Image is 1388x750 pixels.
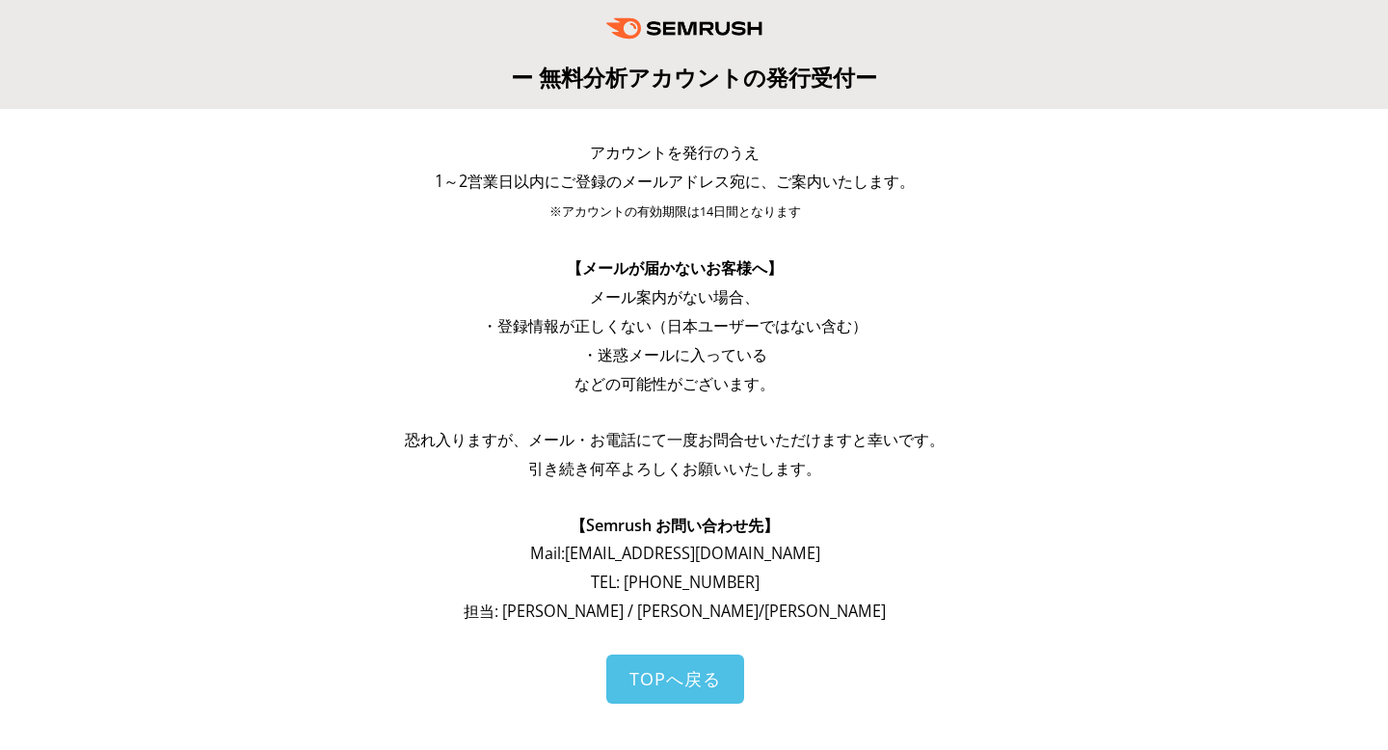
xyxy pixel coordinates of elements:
span: TEL: [PHONE_NUMBER] [591,572,760,593]
a: TOPへ戻る [606,655,744,704]
span: 【メールが届かないお客様へ】 [567,257,783,279]
span: メール案内がない場合、 [590,286,760,308]
span: アカウントを発行のうえ [590,142,760,163]
span: 担当: [PERSON_NAME] / [PERSON_NAME]/[PERSON_NAME] [464,601,886,622]
span: 1～2営業日以内にご登録のメールアドレス宛に、ご案内いたします。 [435,171,915,192]
span: ー 無料分析アカウントの発行受付ー [511,62,877,93]
span: 引き続き何卒よろしくお願いいたします。 [528,458,821,479]
span: などの可能性がございます。 [574,373,775,394]
span: ・登録情報が正しくない（日本ユーザーではない含む） [482,315,867,336]
span: 【Semrush お問い合わせ先】 [571,515,779,536]
span: ※アカウントの有効期限は14日間となります [549,203,801,220]
span: ・迷惑メールに入っている [582,344,767,365]
span: Mail: [EMAIL_ADDRESS][DOMAIN_NAME] [530,543,820,564]
span: 恐れ入りますが、メール・お電話にて一度お問合せいただけますと幸いです。 [405,429,945,450]
span: TOPへ戻る [629,667,721,690]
